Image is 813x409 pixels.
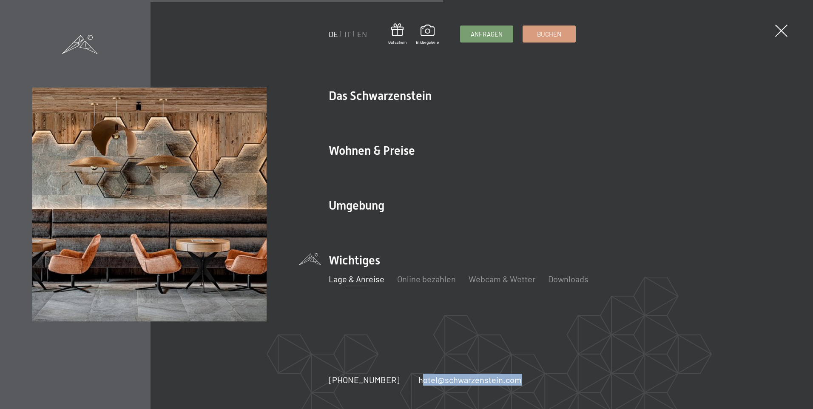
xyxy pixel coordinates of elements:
a: DE [329,29,338,39]
span: Bildergalerie [416,39,439,45]
span: Gutschein [388,39,406,45]
a: [PHONE_NUMBER] [329,374,400,386]
a: Online bezahlen [397,274,456,284]
span: Anfragen [471,30,503,39]
a: Buchen [523,26,575,42]
a: Bildergalerie [416,25,439,45]
a: hotel@schwarzenstein.com [418,374,522,386]
a: Webcam & Wetter [469,274,535,284]
a: Lage & Anreise [329,274,384,284]
a: IT [344,29,351,39]
a: EN [357,29,367,39]
img: Wellnesshotels - Bar - Spieltische - Kinderunterhaltung [32,88,267,322]
a: Gutschein [388,23,406,45]
a: Downloads [548,274,588,284]
span: Buchen [537,30,561,39]
a: Anfragen [461,26,513,42]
